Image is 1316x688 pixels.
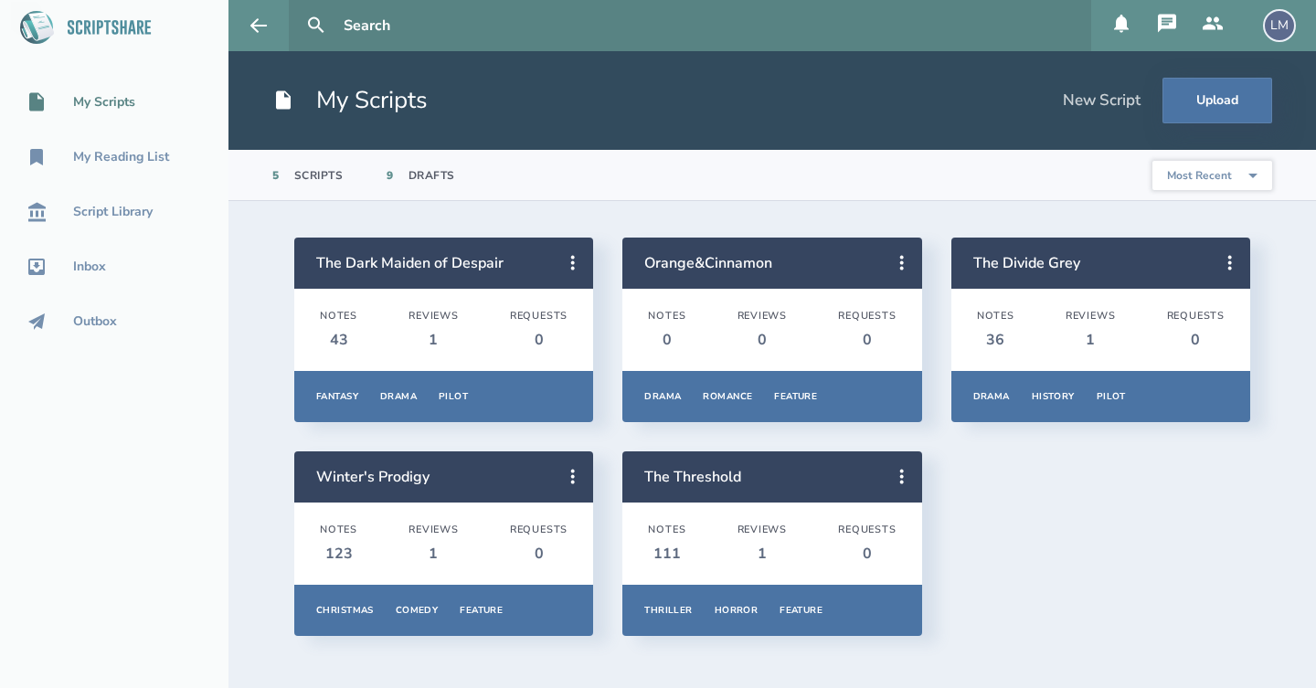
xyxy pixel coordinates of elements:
div: Pilot [439,390,468,403]
div: Reviews [409,524,459,536]
a: The Divide Grey [973,253,1080,273]
div: 0 [838,544,896,564]
div: Thriller [644,604,692,617]
div: 0 [648,330,685,350]
div: 0 [510,330,568,350]
h1: My Scripts [272,84,428,117]
div: Requests [510,524,568,536]
div: 0 [738,330,788,350]
div: Script Library [73,205,153,219]
a: Winter's Prodigy [316,467,430,487]
div: Requests [838,524,896,536]
div: Drafts [409,168,455,183]
div: 0 [838,330,896,350]
div: Notes [320,310,357,323]
div: Outbox [73,314,117,329]
div: Feature [460,604,503,617]
div: Requests [838,310,896,323]
div: 1 [738,544,788,564]
div: 43 [320,330,357,350]
div: Drama [380,390,417,403]
div: Feature [780,604,822,617]
button: Upload [1162,78,1272,123]
div: 0 [510,544,568,564]
div: New Script [1063,90,1141,111]
div: Romance [703,390,752,403]
div: My Reading List [73,150,169,164]
div: History [1032,390,1075,403]
div: 5 [272,168,280,183]
div: 0 [1167,330,1225,350]
div: Notes [648,524,685,536]
div: Notes [648,310,685,323]
div: Reviews [738,524,788,536]
div: Drama [973,390,1010,403]
div: Christmas [316,604,374,617]
a: The Threshold [644,467,741,487]
a: The Dark Maiden of Despair [316,253,504,273]
div: LM [1263,9,1296,42]
div: 1 [409,544,459,564]
div: Reviews [1066,310,1116,323]
div: Inbox [73,259,106,274]
div: Scripts [294,168,344,183]
div: 1 [1066,330,1116,350]
div: Notes [977,310,1014,323]
div: 123 [320,544,357,564]
div: 1 [409,330,459,350]
div: Requests [510,310,568,323]
div: 36 [977,330,1014,350]
div: Drama [644,390,681,403]
a: Orange&Cinnamon [644,253,772,273]
div: My Scripts [73,95,135,110]
div: Pilot [1097,390,1126,403]
div: Reviews [409,310,459,323]
div: 111 [648,544,685,564]
div: Reviews [738,310,788,323]
div: Fantasy [316,390,358,403]
div: Horror [715,604,759,617]
div: Requests [1167,310,1225,323]
div: Notes [320,524,357,536]
div: Feature [774,390,817,403]
div: Comedy [396,604,439,617]
div: 9 [387,168,394,183]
